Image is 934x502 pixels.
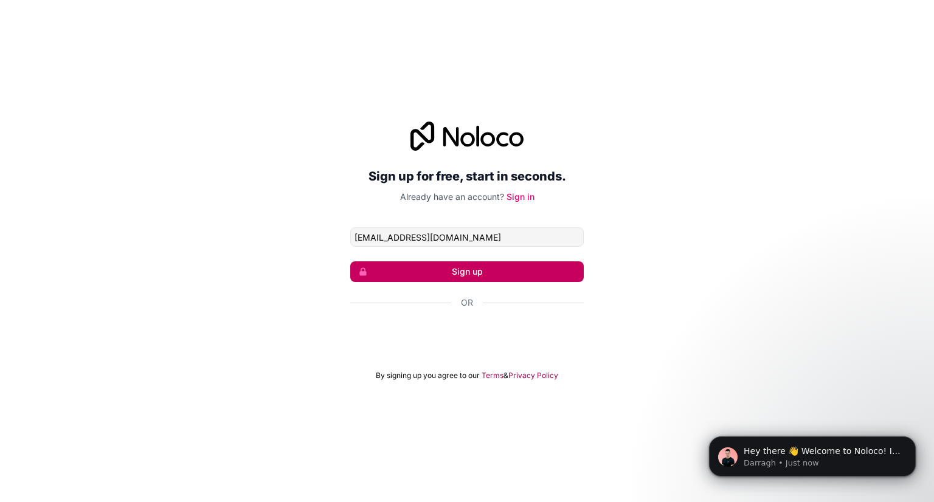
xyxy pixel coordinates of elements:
iframe: Intercom notifications message [691,411,934,496]
span: Already have an account? [400,191,504,202]
a: Privacy Policy [508,371,558,380]
iframe: Knop Inloggen met Google [344,322,590,349]
input: Email address [350,227,584,247]
a: Sign in [507,191,534,202]
span: & [503,371,508,380]
span: By signing up you agree to our [376,371,480,380]
button: Sign up [350,261,584,282]
span: Or [461,297,473,309]
h2: Sign up for free, start in seconds. [350,165,584,187]
a: Terms [482,371,503,380]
